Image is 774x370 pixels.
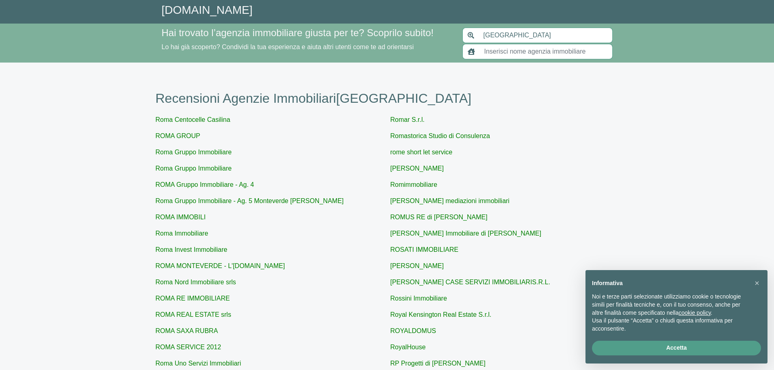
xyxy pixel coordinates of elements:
a: cookie policy - il link si apre in una nuova scheda [679,309,711,316]
a: RoyalHouse [390,344,426,351]
a: ROMA GROUP [156,132,200,139]
a: Roma Gruppo Immobiliare - Ag. 5 Monteverde [PERSON_NAME] [156,197,344,204]
a: ROMA RE IMMOBILIARE [156,295,230,302]
a: [PERSON_NAME] [390,262,444,269]
a: ROMA SERVICE 2012 [156,344,221,351]
a: [PERSON_NAME] [390,165,444,172]
span: × [754,279,759,288]
a: [DOMAIN_NAME] [162,4,253,16]
p: Noi e terze parti selezionate utilizziamo cookie o tecnologie simili per finalità tecniche e, con... [592,293,748,317]
a: ROMA MONTEVERDE - L'[DOMAIN_NAME] [156,262,285,269]
a: ROMA Gruppo Immobiliare - Ag. 4 [156,181,254,188]
a: Roma Centocelle Casilina [156,116,230,123]
h4: Hai trovato l’agenzia immobiliare giusta per te? Scoprilo subito! [162,27,453,39]
h1: Recensioni Agenzie Immobiliari [GEOGRAPHIC_DATA] [156,91,619,106]
a: Roma Invest Immobiliare [156,246,228,253]
a: Romar S.r.l. [390,116,425,123]
a: Roma Gruppo Immobiliare [156,149,232,156]
input: Inserisci nome agenzia immobiliare [479,44,613,59]
input: Inserisci area di ricerca (Comune o Provincia) [479,28,613,43]
a: Roma Uno Servizi Immobiliari [156,360,241,367]
a: ROSATI IMMOBILIARE [390,246,459,253]
p: Usa il pulsante “Accetta” o chiudi questa informativa per acconsentire. [592,317,748,333]
a: ROMUS RE di [PERSON_NAME] [390,214,488,221]
p: Lo hai già scoperto? Condividi la tua esperienza e aiuta altri utenti come te ad orientarsi [162,42,453,52]
a: [PERSON_NAME] mediazioni immobiliari [390,197,509,204]
a: Rossini Immobiliare [390,295,447,302]
button: Chiudi questa informativa [750,277,763,290]
a: ROMA IMMOBILI [156,214,206,221]
a: ROYALDOMUS [390,327,436,334]
a: RP Progetti di [PERSON_NAME] [390,360,486,367]
button: Accetta [592,341,761,355]
a: Roma Gruppo Immobiliare [156,165,232,172]
h2: Informativa [592,280,748,287]
a: Roma Immobiliare [156,230,208,237]
a: ROMA REAL ESTATE srls [156,311,231,318]
a: Romimmobiliare [390,181,438,188]
a: Royal Kensington Real Estate S.r.l. [390,311,492,318]
a: [PERSON_NAME] CASE SERVIZI IMMOBILIARIS.R.L. [390,279,551,286]
a: rome short let service [390,149,453,156]
a: [PERSON_NAME] Immobiliare di [PERSON_NAME] [390,230,542,237]
a: ROMA SAXA RUBRA [156,327,218,334]
a: Roma Nord Immobiliare srls [156,279,236,286]
a: Romastorica Studio di Consulenza [390,132,490,139]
